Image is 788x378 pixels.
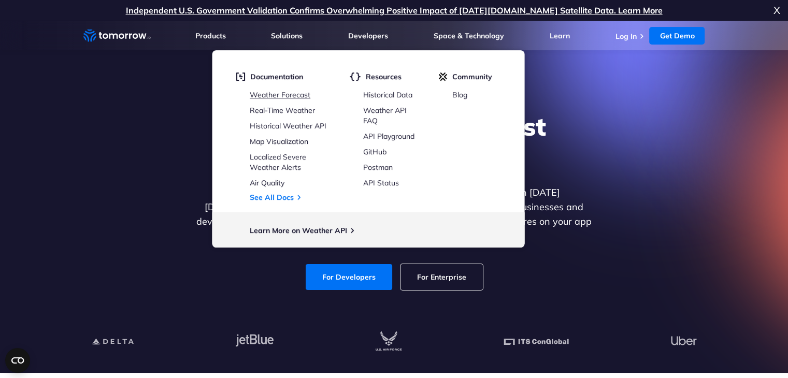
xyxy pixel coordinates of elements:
img: brackets.svg [349,72,361,81]
a: API Playground [363,132,414,141]
a: Map Visualization [250,137,308,146]
a: Historical Weather API [250,121,326,130]
a: Weather Forecast [250,90,310,99]
a: Developers [348,31,388,40]
a: Log In [615,32,636,41]
button: Open CMP widget [5,348,30,373]
a: GitHub [363,147,386,156]
a: Learn More on Weather API [250,226,347,235]
p: Get reliable and precise weather data through our free API. Count on [DATE][DOMAIN_NAME] for quic... [194,185,594,243]
a: Solutions [271,31,303,40]
a: API Status [363,178,399,187]
a: Blog [452,90,467,99]
a: Learn [550,31,570,40]
a: Products [195,31,226,40]
img: doc.svg [236,72,245,81]
a: Space & Technology [434,31,504,40]
span: Resources [366,72,402,81]
a: Historical Data [363,90,412,99]
h1: Explore the World’s Best Weather API [194,111,594,173]
a: Independent U.S. Government Validation Confirms Overwhelming Positive Impact of [DATE][DOMAIN_NAM... [126,5,663,16]
span: Community [452,72,492,81]
img: tio-c.svg [438,72,447,81]
a: See All Docs [250,193,294,202]
a: Get Demo [649,27,705,45]
a: For Developers [306,264,392,290]
a: Air Quality [250,178,284,187]
span: Documentation [250,72,303,81]
a: Postman [363,163,393,172]
a: For Enterprise [400,264,483,290]
a: Weather API FAQ [363,106,407,125]
a: Localized Severe Weather Alerts [250,152,306,172]
a: Real-Time Weather [250,106,315,115]
a: Home link [83,28,151,43]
